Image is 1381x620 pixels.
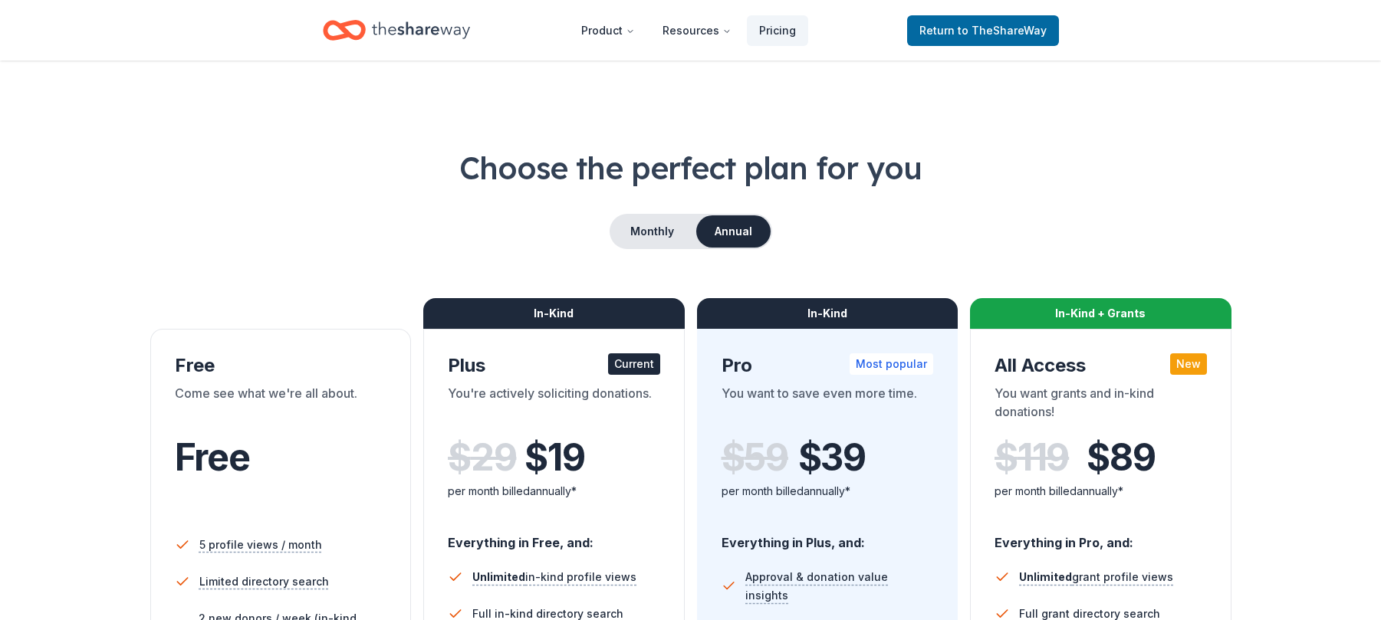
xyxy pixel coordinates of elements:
div: In-Kind [423,298,685,329]
nav: Main [569,12,808,48]
div: Most popular [850,353,933,375]
div: per month billed annually* [722,482,934,500]
div: You want to save even more time. [722,384,934,427]
div: Current [608,353,660,375]
span: $ 39 [798,436,866,479]
div: Plus [448,353,660,378]
button: Annual [696,215,771,248]
div: You're actively soliciting donations. [448,384,660,427]
button: Product [569,15,647,46]
div: Everything in Plus, and: [722,520,934,553]
button: Resources [650,15,744,46]
div: You want grants and in-kind donations! [995,384,1207,427]
div: All Access [995,353,1207,378]
span: Unlimited [1019,570,1072,583]
div: In-Kind + Grants [970,298,1231,329]
span: Free [175,435,250,480]
span: Limited directory search [199,572,329,591]
div: Pro [722,353,934,378]
span: Unlimited [472,570,525,583]
div: In-Kind [697,298,958,329]
a: Pricing [747,15,808,46]
div: Everything in Free, and: [448,520,660,553]
div: per month billed annually* [995,482,1207,500]
span: Return [919,21,1047,40]
h1: Choose the perfect plan for you [61,146,1320,189]
div: New [1170,353,1207,375]
span: grant profile views [1019,570,1173,583]
div: Everything in Pro, and: [995,520,1207,553]
span: in-kind profile views [472,570,636,583]
a: Home [323,12,470,48]
div: per month billed annually* [448,482,660,500]
span: $ 19 [524,436,584,479]
span: 5 profile views / month [199,536,322,554]
button: Monthly [611,215,693,248]
span: to TheShareWay [958,24,1047,37]
a: Returnto TheShareWay [907,15,1059,46]
div: Free [175,353,387,378]
span: Approval & donation value insights [745,568,933,605]
div: Come see what we're all about. [175,384,387,427]
span: $ 89 [1087,436,1155,479]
